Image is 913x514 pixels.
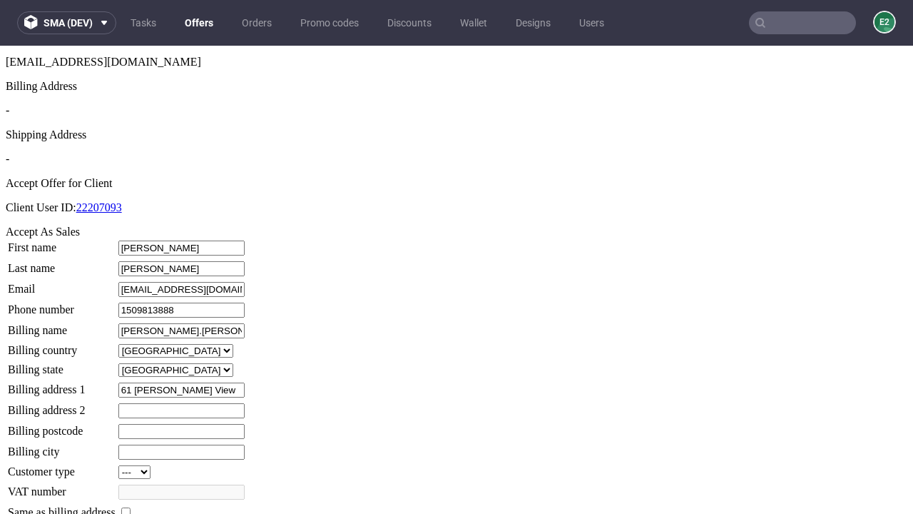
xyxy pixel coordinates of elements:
a: Discounts [379,11,440,34]
td: Same as billing address [7,459,116,475]
a: Offers [176,11,222,34]
td: Billing country [7,298,116,313]
a: Orders [233,11,280,34]
figcaption: e2 [874,12,894,32]
td: Billing name [7,277,116,293]
span: sma (dev) [44,18,93,28]
a: Designs [507,11,559,34]
td: VAT number [7,438,116,455]
a: Tasks [122,11,165,34]
div: Accept As Sales [6,180,907,193]
span: - [6,107,9,119]
td: Billing address 2 [7,357,116,373]
span: - [6,59,9,71]
div: Billing Address [6,34,907,47]
td: Billing postcode [7,378,116,394]
td: Billing city [7,398,116,415]
td: Billing address 1 [7,336,116,353]
td: Email [7,236,116,252]
span: [EMAIL_ADDRESS][DOMAIN_NAME] [6,10,201,22]
td: First name [7,194,116,211]
td: Customer type [7,419,116,434]
button: sma (dev) [17,11,116,34]
td: Phone number [7,256,116,273]
a: Promo codes [292,11,367,34]
p: Client User ID: [6,156,907,168]
div: Accept Offer for Client [6,131,907,144]
a: 22207093 [76,156,122,168]
div: Shipping Address [6,83,907,96]
td: Billing state [7,317,116,332]
td: Last name [7,215,116,231]
a: Wallet [452,11,496,34]
a: Users [571,11,613,34]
